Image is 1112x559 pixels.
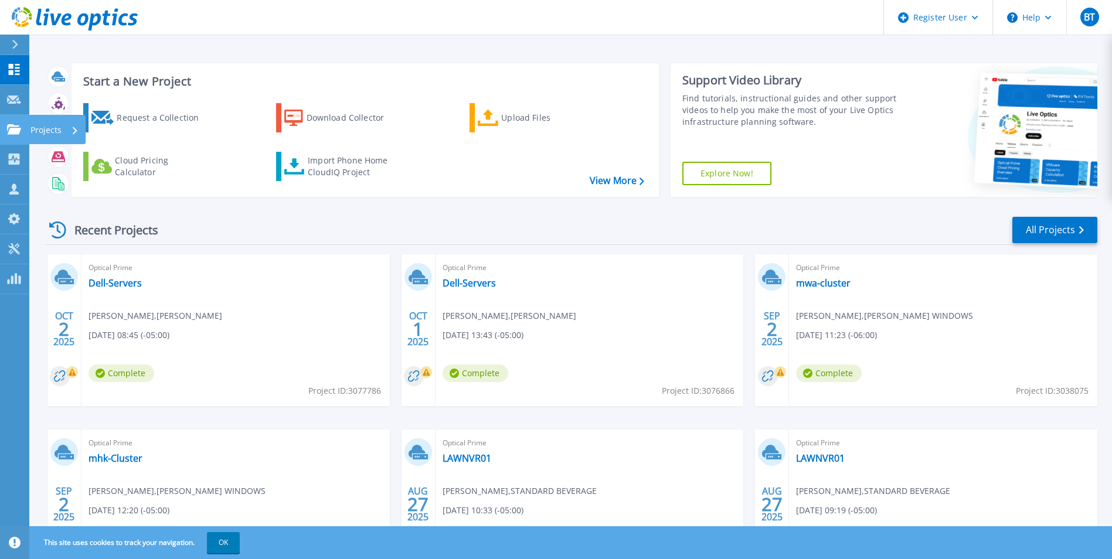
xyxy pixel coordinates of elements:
[407,483,429,526] div: AUG 2025
[443,452,491,464] a: LAWNVR01
[796,309,973,322] span: [PERSON_NAME] , [PERSON_NAME] WINDOWS
[53,483,75,526] div: SEP 2025
[83,152,214,181] a: Cloud Pricing Calculator
[89,485,266,497] span: [PERSON_NAME] , [PERSON_NAME] WINDOWS
[59,324,69,334] span: 2
[45,216,174,244] div: Recent Projects
[89,261,383,274] span: Optical Prime
[443,277,496,289] a: Dell-Servers
[1016,384,1089,397] span: Project ID: 3038075
[767,324,777,334] span: 2
[590,175,644,186] a: View More
[796,504,877,517] span: [DATE] 09:19 (-05:00)
[443,485,597,497] span: [PERSON_NAME] , STANDARD BEVERAGE
[796,437,1090,449] span: Optical Prime
[443,364,508,382] span: Complete
[89,364,154,382] span: Complete
[89,504,169,517] span: [DATE] 12:20 (-05:00)
[796,277,851,289] a: mwa-cluster
[308,155,399,178] div: Import Phone Home CloudIQ Project
[276,103,407,132] a: Download Collector
[89,329,169,342] span: [DATE] 08:45 (-05:00)
[761,483,783,526] div: AUG 2025
[761,308,783,350] div: SEP 2025
[115,155,209,178] div: Cloud Pricing Calculator
[443,437,737,449] span: Optical Prime
[443,309,576,322] span: [PERSON_NAME] , [PERSON_NAME]
[796,364,862,382] span: Complete
[796,329,877,342] span: [DATE] 11:23 (-06:00)
[307,106,400,129] div: Download Collector
[89,309,222,322] span: [PERSON_NAME] , [PERSON_NAME]
[1012,217,1097,243] a: All Projects
[796,452,845,464] a: LAWNVR01
[413,324,423,334] span: 1
[682,162,771,185] a: Explore Now!
[682,93,900,128] div: Find tutorials, instructional guides and other support videos to help you make the most of your L...
[443,504,523,517] span: [DATE] 10:33 (-05:00)
[682,73,900,88] div: Support Video Library
[308,384,381,397] span: Project ID: 3077786
[761,499,783,509] span: 27
[470,103,600,132] a: Upload Files
[30,115,62,145] p: Projects
[796,261,1090,274] span: Optical Prime
[117,106,210,129] div: Request a Collection
[443,329,523,342] span: [DATE] 13:43 (-05:00)
[89,277,142,289] a: Dell-Servers
[89,437,383,449] span: Optical Prime
[83,75,644,88] h3: Start a New Project
[53,308,75,350] div: OCT 2025
[796,485,950,497] span: [PERSON_NAME] , STANDARD BEVERAGE
[59,499,69,509] span: 2
[207,532,240,553] button: OK
[407,308,429,350] div: OCT 2025
[501,106,595,129] div: Upload Files
[1084,12,1095,22] span: BT
[662,384,734,397] span: Project ID: 3076866
[83,103,214,132] a: Request a Collection
[407,499,429,509] span: 27
[443,261,737,274] span: Optical Prime
[89,452,142,464] a: mhk-Cluster
[32,532,240,553] span: This site uses cookies to track your navigation.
